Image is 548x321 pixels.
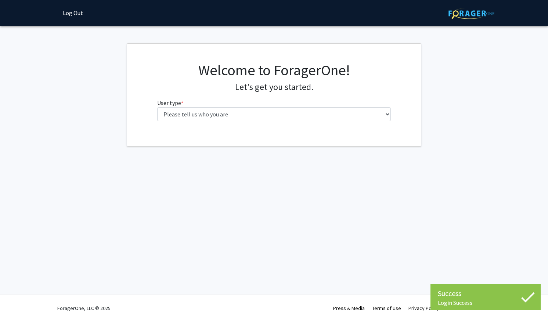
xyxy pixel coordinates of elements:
img: ForagerOne Logo [448,8,494,19]
div: Success [438,288,533,299]
div: Login Success [438,299,533,306]
a: Terms of Use [372,305,401,311]
h4: Let's get you started. [157,82,391,93]
a: Press & Media [333,305,365,311]
label: User type [157,98,183,107]
div: ForagerOne, LLC © 2025 [57,295,111,321]
a: Privacy Policy [408,305,439,311]
h1: Welcome to ForagerOne! [157,61,391,79]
